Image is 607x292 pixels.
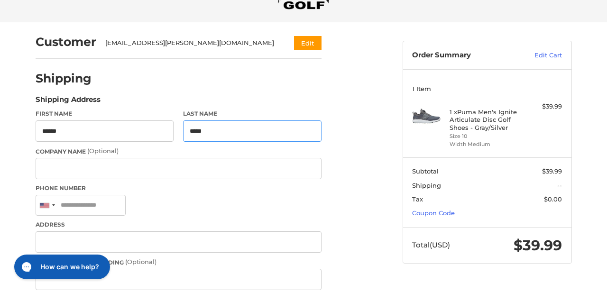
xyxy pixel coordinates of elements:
[450,108,522,131] h4: 1 x Puma Men's Ignite Articulate Disc Golf Shoes - Gray/Silver
[183,109,322,118] label: Last Name
[514,51,562,60] a: Edit Cart
[36,220,322,229] label: Address
[36,109,174,118] label: First Name
[87,147,119,155] small: (Optional)
[125,258,156,265] small: (Optional)
[412,195,423,203] span: Tax
[542,167,562,175] span: $39.99
[36,71,92,86] h2: Shipping
[412,240,450,249] span: Total (USD)
[36,146,322,156] label: Company Name
[412,51,514,60] h3: Order Summary
[450,132,522,140] li: Size 10
[544,195,562,203] span: $0.00
[294,36,322,50] button: Edit
[412,167,439,175] span: Subtotal
[36,195,58,216] div: United States: +1
[412,209,455,217] a: Coupon Code
[9,251,113,283] iframe: Gorgias live chat messenger
[557,182,562,189] span: --
[450,140,522,148] li: Width Medium
[105,38,276,48] div: [EMAIL_ADDRESS][PERSON_NAME][DOMAIN_NAME]
[36,257,322,267] label: Apartment/Suite/Building
[524,102,562,111] div: $39.99
[412,85,562,92] h3: 1 Item
[412,182,441,189] span: Shipping
[36,35,96,49] h2: Customer
[36,184,322,192] label: Phone Number
[36,94,101,109] legend: Shipping Address
[514,237,562,254] span: $39.99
